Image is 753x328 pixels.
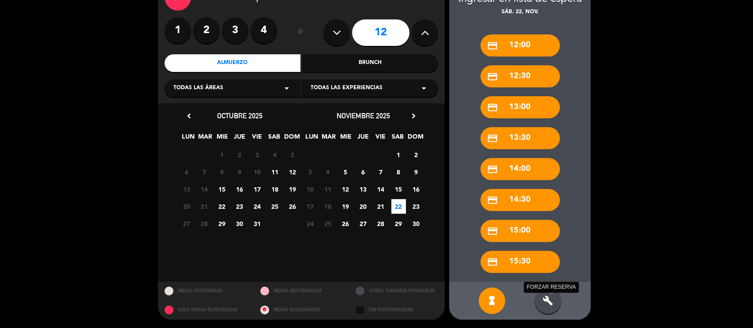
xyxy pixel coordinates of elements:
span: LUN [304,132,319,146]
div: 13:30 [480,127,560,149]
span: 14 [374,182,388,196]
span: 24 [250,199,265,214]
span: VIE [250,132,264,146]
div: FORZAR RESERVA [524,282,579,293]
span: 1 [215,147,229,162]
span: 20 [180,199,194,214]
label: 3 [222,17,248,44]
span: 27 [180,216,194,231]
div: 14:30 [480,189,560,211]
span: 19 [285,182,300,196]
div: OTROS TAMAÑOS DIPONIBLES [349,282,445,301]
span: 18 [268,182,282,196]
span: 2 [409,147,423,162]
span: 14 [197,182,212,196]
span: 20 [356,199,371,214]
i: arrow_drop_down [281,83,292,94]
span: Todas las experiencias [311,84,382,93]
span: 26 [338,216,353,231]
span: 7 [374,165,388,179]
span: MAR [322,132,336,146]
div: Brunch [303,54,438,72]
i: credit_card [487,164,498,175]
span: 22 [391,199,406,214]
span: 28 [197,216,212,231]
span: 11 [321,182,335,196]
label: 1 [165,17,191,44]
span: SAB [267,132,281,146]
div: sáb. 22, nov. [449,8,591,17]
span: 3 [303,165,318,179]
span: 8 [215,165,229,179]
span: 29 [391,216,406,231]
i: chevron_left [184,111,194,121]
span: 8 [391,165,406,179]
span: 29 [215,216,229,231]
span: 17 [303,199,318,214]
span: 21 [197,199,212,214]
i: credit_card [487,133,498,144]
span: 24 [303,216,318,231]
span: MIE [339,132,353,146]
span: 28 [374,216,388,231]
span: 23 [409,199,423,214]
div: 15:00 [480,220,560,242]
span: SAB [390,132,405,146]
span: 15 [215,182,229,196]
div: 13:00 [480,96,560,118]
div: SOLO MESAS BLOQUEADAS [158,301,254,320]
span: 31 [250,216,265,231]
span: Todas las áreas [173,84,223,93]
i: build [543,295,553,306]
i: credit_card [487,102,498,113]
i: credit_card [487,71,498,82]
span: 25 [268,199,282,214]
i: credit_card [487,226,498,237]
span: 7 [197,165,212,179]
span: 27 [356,216,371,231]
div: MESAS BLOQUEADAS [254,301,349,320]
div: MESAS RESTRINGIDAS [254,282,349,301]
div: Almuerzo [165,54,300,72]
span: 9 [409,165,423,179]
span: 22 [215,199,229,214]
span: JUE [356,132,371,146]
span: 21 [374,199,388,214]
div: 15:30 [480,251,560,273]
span: DOM [284,132,299,146]
span: 16 [409,182,423,196]
div: 12:00 [480,34,560,57]
span: 10 [250,165,265,179]
i: arrow_drop_down [419,83,429,94]
span: VIE [373,132,388,146]
span: 23 [232,199,247,214]
span: 6 [356,165,371,179]
span: MIE [215,132,230,146]
span: 5 [285,147,300,162]
span: 18 [321,199,335,214]
i: chevron_right [409,111,418,121]
span: 5 [338,165,353,179]
label: 2 [193,17,220,44]
i: credit_card [487,195,498,206]
span: 9 [232,165,247,179]
span: 12 [338,182,353,196]
span: noviembre 2025 [337,111,390,120]
span: octubre 2025 [217,111,262,120]
span: 4 [268,147,282,162]
span: 30 [409,216,423,231]
span: 17 [250,182,265,196]
span: 16 [232,182,247,196]
span: 3 [250,147,265,162]
i: credit_card [487,256,498,268]
label: 4 [251,17,277,44]
span: 6 [180,165,194,179]
div: 12:30 [480,65,560,87]
div: MESAS DISPONIBLES [158,282,254,301]
span: 2 [232,147,247,162]
div: 14:00 [480,158,560,180]
span: 4 [321,165,335,179]
span: JUE [232,132,247,146]
i: credit_card [487,40,498,51]
span: 15 [391,182,406,196]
